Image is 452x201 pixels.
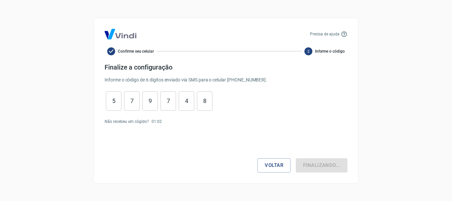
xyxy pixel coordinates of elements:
[310,31,339,37] p: Precisa de ajuda
[118,48,154,54] span: Confirme seu celular
[105,63,347,71] h4: Finalize a configuração
[105,119,149,125] p: Não recebeu um cógido?
[307,49,309,53] text: 2
[105,29,136,39] img: Logo Vind
[105,76,347,83] p: Informe o código de 6 dígitos enviado via SMS para o celular [PHONE_NUMBER] .
[257,158,291,172] button: Voltar
[152,119,162,125] p: 01 : 02
[315,48,345,54] span: Informe o código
